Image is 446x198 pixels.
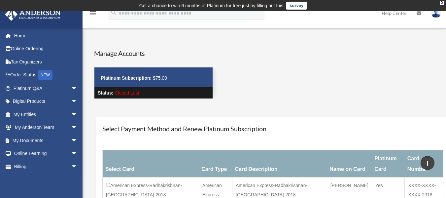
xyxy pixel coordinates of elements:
span: arrow_drop_down [71,108,84,121]
a: vertical_align_top [421,156,434,170]
span: arrow_drop_down [71,147,84,161]
strong: Status: [98,90,113,96]
th: Platinum Card [372,150,404,177]
a: My Anderson Teamarrow_drop_down [5,121,87,134]
th: Card Type [199,150,232,177]
a: Billingarrow_drop_down [5,160,87,173]
a: Digital Productsarrow_drop_down [5,95,87,108]
i: vertical_align_top [424,159,431,167]
span: arrow_drop_down [71,121,84,135]
p: 75.00 [101,74,206,82]
div: NEW [38,70,52,80]
h4: Manage Accounts [94,49,213,58]
th: Select Card [103,150,199,177]
th: Card Description [232,150,327,177]
th: Card Number [405,150,443,177]
img: Anderson Advisors Platinum Portal [3,8,63,21]
h4: Select Payment Method and Renew Platinum Subscription [102,124,443,133]
span: arrow_drop_down [71,82,84,95]
span: arrow_drop_down [71,160,84,174]
a: Home [5,29,87,42]
a: Events Calendar [5,173,87,186]
div: Get a chance to win 6 months of Platinum for free just by filling out this [139,2,284,10]
i: menu [89,9,97,17]
a: Tax Organizers [5,55,87,68]
a: survey [286,2,307,10]
div: close [440,1,444,5]
span: arrow_drop_down [71,95,84,108]
i: search [110,9,118,16]
span: Closed Lost [115,90,139,96]
img: User Pic [431,8,441,18]
a: Online Ordering [5,42,87,56]
a: menu [89,12,97,17]
th: Name on Card [327,150,372,177]
span: arrow_drop_down [71,134,84,147]
a: My Entitiesarrow_drop_down [5,108,87,121]
a: Platinum Q&Aarrow_drop_down [5,82,87,95]
a: My Documentsarrow_drop_down [5,134,87,147]
a: Online Learningarrow_drop_down [5,147,87,160]
strong: Platinum Subscription: $ [101,75,155,81]
a: Order StatusNEW [5,68,87,82]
